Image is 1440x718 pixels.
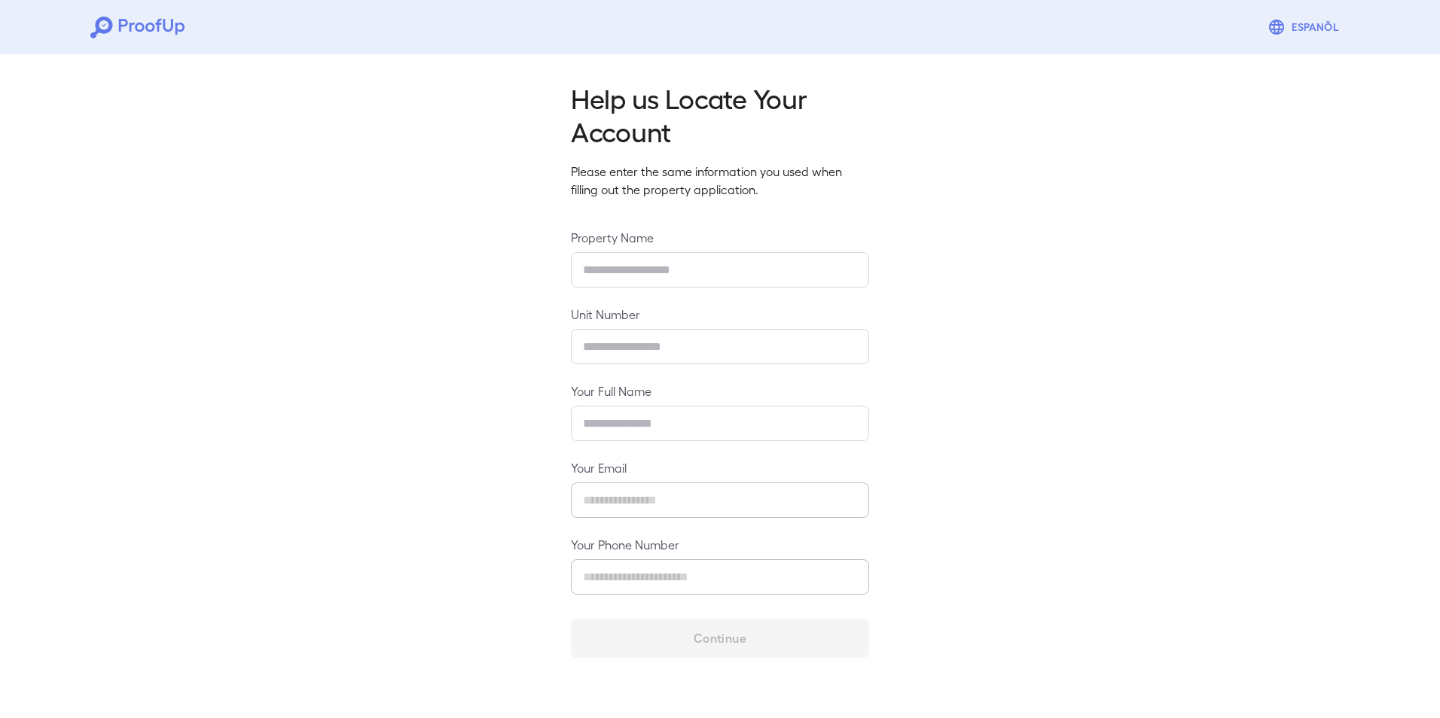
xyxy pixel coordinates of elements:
[571,81,869,148] h2: Help us Locate Your Account
[571,382,869,400] label: Your Full Name
[1262,12,1350,42] button: Espanõl
[571,163,869,199] p: Please enter the same information you used when filling out the property application.
[571,536,869,553] label: Your Phone Number
[571,306,869,323] label: Unit Number
[571,229,869,246] label: Property Name
[571,459,869,476] label: Your Email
